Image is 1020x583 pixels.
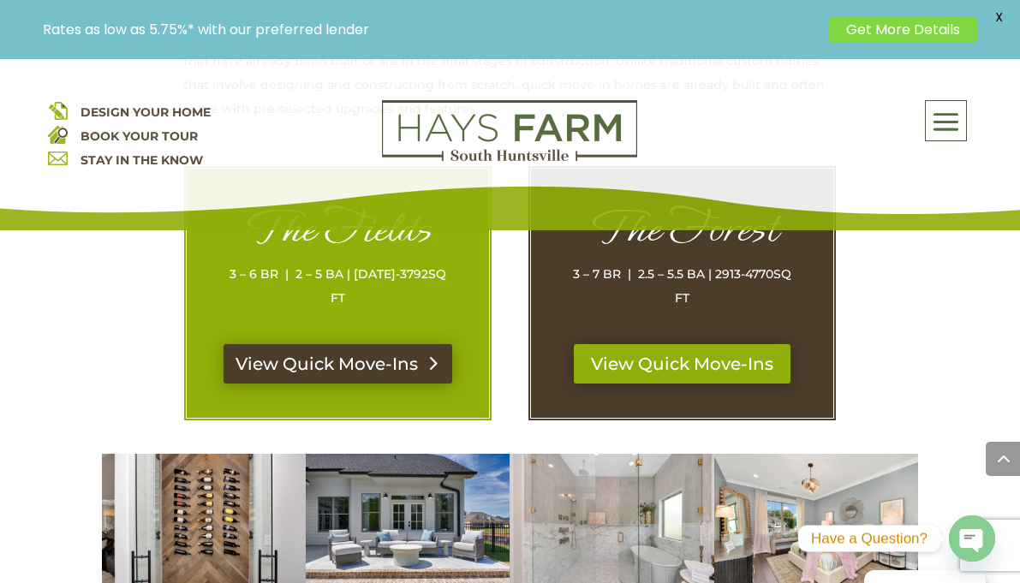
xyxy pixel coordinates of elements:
[221,203,454,262] h1: The Fields
[81,152,203,168] a: STAY IN THE KNOW
[574,344,790,384] a: View Quick Move-Ins
[382,100,637,162] img: Logo
[829,17,977,42] a: Get More Details
[81,128,198,144] a: BOOK YOUR TOUR
[48,124,68,144] img: book your home tour
[331,266,446,306] span: SQ FT
[43,21,820,38] p: Rates as low as 5.75%* with our preferred lender
[382,150,637,165] a: hays farm homes huntsville development
[986,4,1011,30] span: X
[230,266,428,282] span: 3 – 6 BR | 2 – 5 BA | [DATE]-3792
[81,104,211,120] a: DESIGN YOUR HOME
[48,100,68,120] img: design your home
[675,266,791,306] span: SQ FT
[224,344,452,384] a: View Quick Move-Ins
[565,203,798,262] h1: The Forest
[565,262,798,310] p: 3 – 7 BR | 2.5 – 5.5 BA | 2913-4770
